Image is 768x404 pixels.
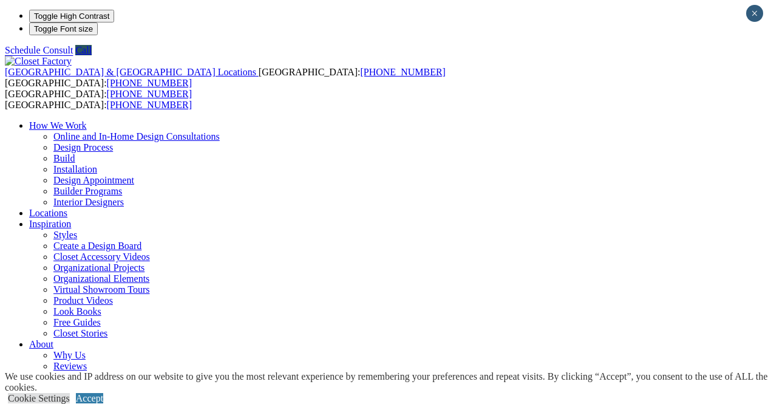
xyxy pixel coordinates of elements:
a: Reviews [53,361,87,371]
a: Locations [29,208,67,218]
a: Design Process [53,142,113,152]
a: Schedule Consult [5,45,73,55]
a: [PHONE_NUMBER] [107,89,192,99]
a: Design Appointment [53,175,134,185]
span: [GEOGRAPHIC_DATA] & [GEOGRAPHIC_DATA] Locations [5,67,256,77]
a: [PHONE_NUMBER] [107,78,192,88]
a: [PHONE_NUMBER] [107,100,192,110]
a: Organizational Elements [53,273,149,284]
a: Why Us [53,350,86,360]
a: Interior Designers [53,197,124,207]
a: Organizational Projects [53,262,144,273]
a: How We Work [29,120,87,131]
button: Toggle High Contrast [29,10,114,22]
a: Cookie Settings [8,393,70,403]
a: Build [53,153,75,163]
a: Online and In-Home Design Consultations [53,131,220,142]
span: [GEOGRAPHIC_DATA]: [GEOGRAPHIC_DATA]: [5,67,446,88]
a: Call [75,45,92,55]
img: Closet Factory [5,56,72,67]
div: We use cookies and IP address on our website to give you the most relevant experience by remember... [5,371,768,393]
a: [GEOGRAPHIC_DATA] & [GEOGRAPHIC_DATA] Locations [5,67,259,77]
span: Toggle High Contrast [34,12,109,21]
a: Product Videos [53,295,113,306]
a: About [29,339,53,349]
a: Styles [53,230,77,240]
a: Installation [53,164,97,174]
a: Builder Programs [53,186,122,196]
a: Closet Stories [53,328,107,338]
a: [PHONE_NUMBER] [360,67,445,77]
a: Closet Accessory Videos [53,252,150,262]
a: Look Books [53,306,101,317]
a: Free Guides [53,317,101,327]
a: Inspiration [29,219,71,229]
span: Toggle Font size [34,24,93,33]
button: Toggle Font size [29,22,98,35]
a: Virtual Showroom Tours [53,284,150,295]
span: [GEOGRAPHIC_DATA]: [GEOGRAPHIC_DATA]: [5,89,192,110]
a: Accept [76,393,103,403]
button: Close [746,5,763,22]
a: Create a Design Board [53,241,141,251]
